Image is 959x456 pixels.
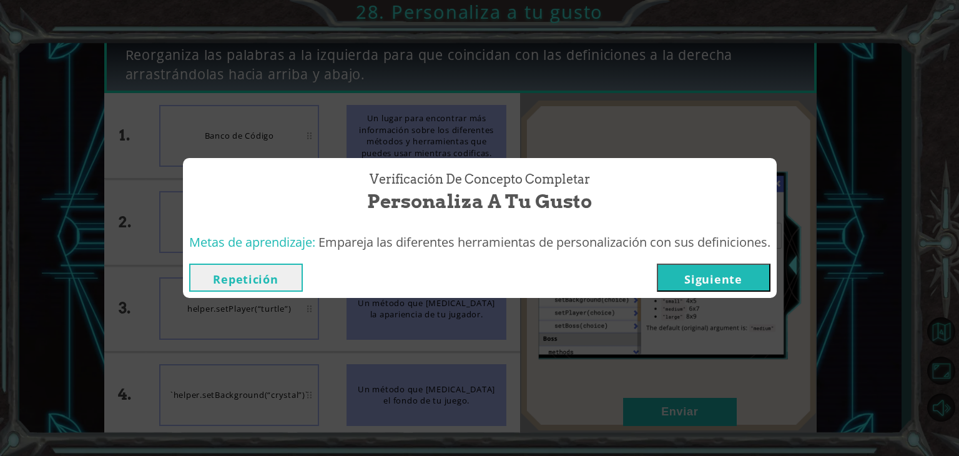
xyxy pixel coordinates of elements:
span: Metas de aprendizaje: [189,234,315,250]
button: Repetición [189,264,303,292]
span: Empareja las diferentes herramientas de personalización con sus definiciones. [318,234,770,250]
span: Personaliza a tu gusto [367,188,592,215]
span: Verificación de Concepto Completar [370,171,590,189]
button: Siguiente [657,264,770,292]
